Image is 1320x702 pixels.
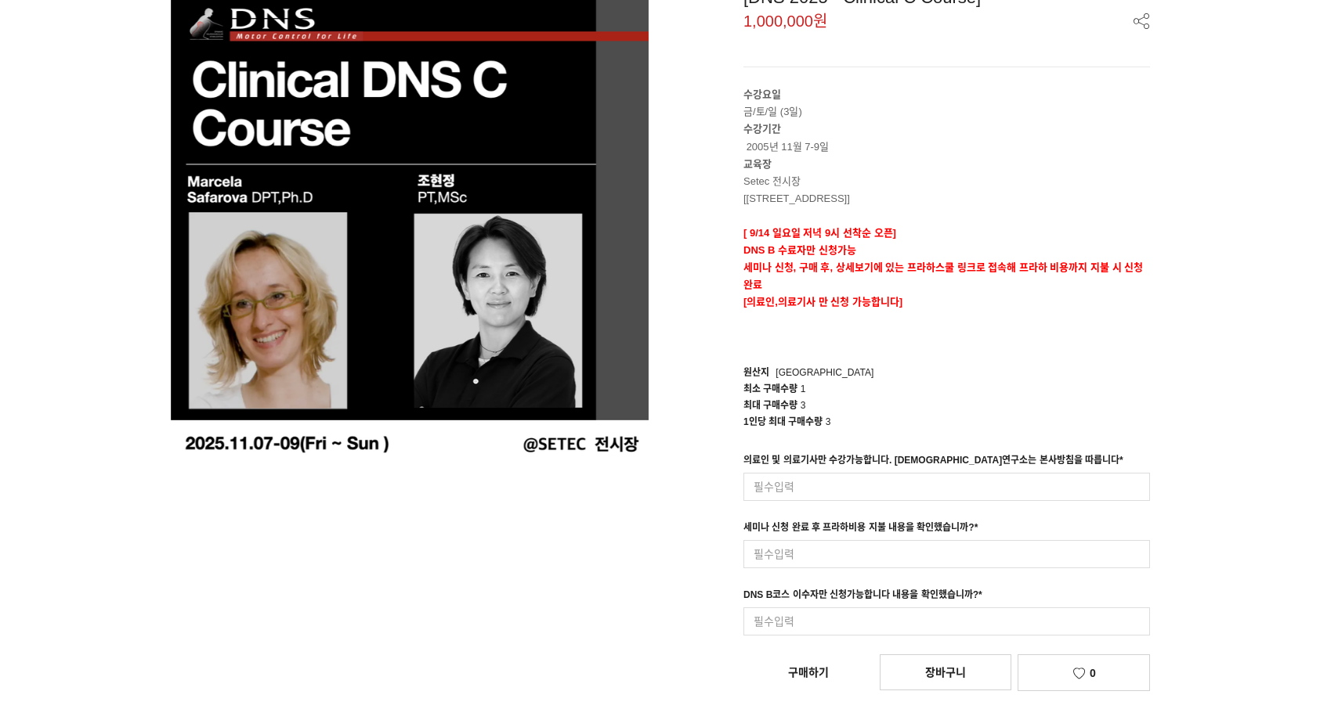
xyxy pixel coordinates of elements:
[743,655,873,689] a: 구매하기
[743,367,769,378] span: 원산지
[743,587,982,607] div: DNS B코스 이수자만 신청가능합니다 내용을 확인했습니까?
[743,121,1150,155] p: 2005년 11월 7-9일
[743,473,1150,501] input: 필수입력
[743,123,781,135] strong: 수강기간
[743,400,797,411] span: 최대 구매수량
[743,452,1123,473] div: 의료인 및 의료기사만 수강가능합니다. [DEMOGRAPHIC_DATA]연구소는 본사방침을 따릅니다
[743,607,1150,635] input: 필수입력
[826,416,831,427] span: 3
[1018,654,1149,691] a: 0
[743,261,1143,290] strong: 세미나 신청, 구매 후, 상세보기에 있는 프라하스쿨 링크로 접속해 프라하 비용까지 지불 시 신청완료
[776,367,873,378] span: [GEOGRAPHIC_DATA]
[1090,667,1096,679] span: 0
[743,88,781,100] strong: 수강요일
[801,400,806,411] span: 3
[880,654,1011,690] a: 장바구니
[801,383,806,394] span: 1
[743,86,1150,121] p: 금/토/일 (3일)
[743,540,1150,568] input: 필수입력
[743,173,1150,190] p: Setec 전시장
[743,296,902,308] strong: [의료인,의료기사 만 신청 가능합니다]
[743,13,827,29] span: 1,000,000원
[743,244,856,256] strong: DNS B 수료자만 신청가능
[743,416,823,427] span: 1인당 최대 구매수량
[743,190,1150,207] p: [[STREET_ADDRESS]]
[743,227,896,239] strong: [ 9/14 일요일 저녁 9시 선착순 오픈]
[743,383,797,394] span: 최소 구매수량
[743,158,772,170] strong: 교육장
[743,520,978,540] div: 세미나 신청 완료 후 프라하비용 지불 내용을 확인했습니까?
